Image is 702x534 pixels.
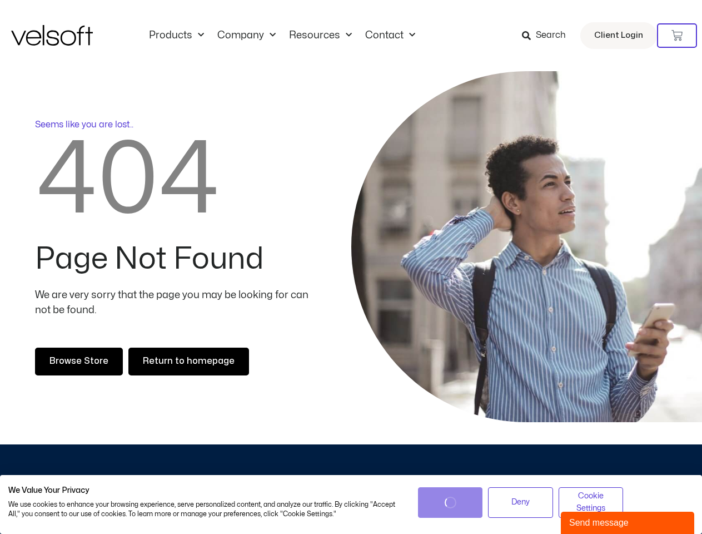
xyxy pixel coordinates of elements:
button: Adjust cookie preferences [559,487,624,518]
span: Search [536,28,566,43]
img: Velsoft Training Materials [11,25,93,46]
h2: 404 [35,131,316,231]
a: Client Login [580,22,657,49]
button: Accept all cookies [418,487,483,518]
span: Cookie Settings [566,490,616,515]
p: We are very sorry that the page you may be looking for can not be found. [35,288,316,318]
span: Client Login [594,28,643,43]
a: Search [522,26,574,45]
span: Browse Store [49,354,108,369]
p: Seems like you are lost.. [35,118,316,131]
button: Deny all cookies [488,487,553,518]
a: CompanyMenu Toggle [211,29,282,42]
a: ProductsMenu Toggle [142,29,211,42]
a: ContactMenu Toggle [359,29,422,42]
h2: We Value Your Privacy [8,486,401,496]
h2: Page Not Found [35,244,316,274]
span: Deny [511,496,530,508]
nav: Menu [142,29,422,42]
span: Return to homepage [143,354,235,369]
a: ResourcesMenu Toggle [282,29,359,42]
p: We use cookies to enhance your browsing experience, serve personalized content, and analyze our t... [8,500,401,519]
iframe: chat widget [561,510,696,534]
a: Browse Store [35,348,123,375]
a: Return to homepage [128,348,249,375]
